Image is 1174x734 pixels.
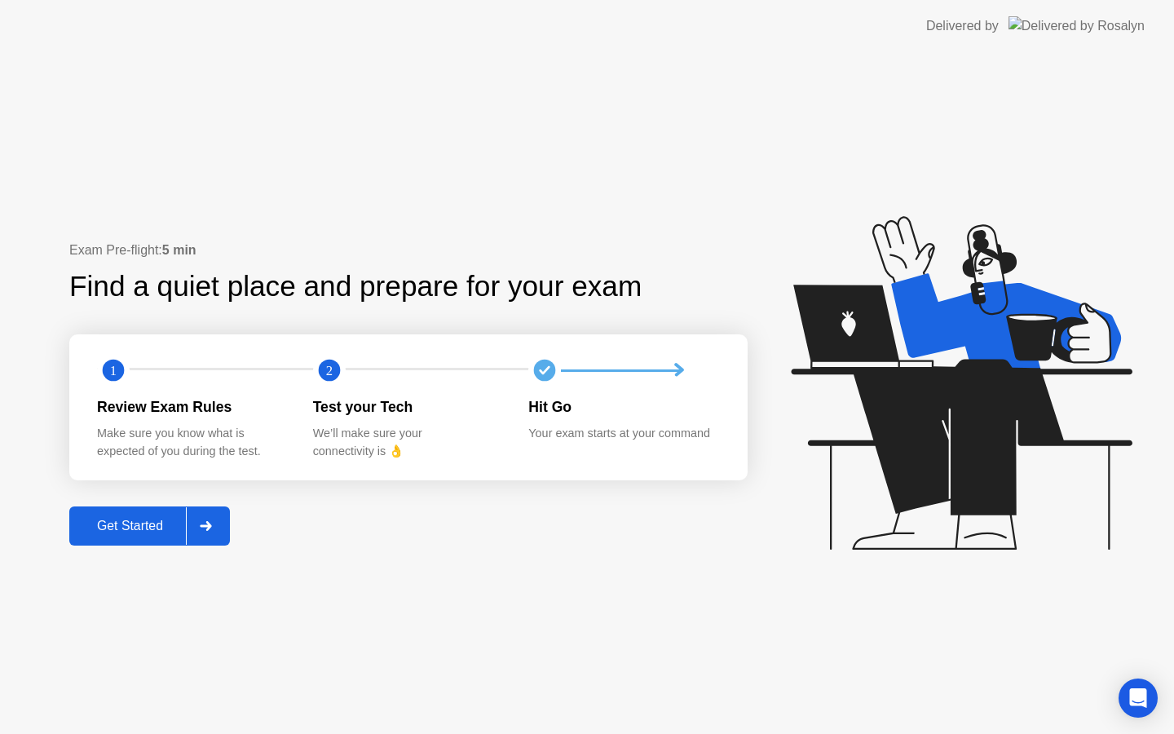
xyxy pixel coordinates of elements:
[69,241,748,260] div: Exam Pre-flight:
[74,519,186,533] div: Get Started
[110,363,117,378] text: 1
[926,16,999,36] div: Delivered by
[1008,16,1145,35] img: Delivered by Rosalyn
[528,396,718,418] div: Hit Go
[1119,679,1158,718] div: Open Intercom Messenger
[528,425,718,443] div: Your exam starts at your command
[69,506,230,546] button: Get Started
[69,265,644,308] div: Find a quiet place and prepare for your exam
[313,396,503,418] div: Test your Tech
[97,396,287,418] div: Review Exam Rules
[326,363,333,378] text: 2
[97,425,287,460] div: Make sure you know what is expected of you during the test.
[162,243,196,257] b: 5 min
[313,425,503,460] div: We’ll make sure your connectivity is 👌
